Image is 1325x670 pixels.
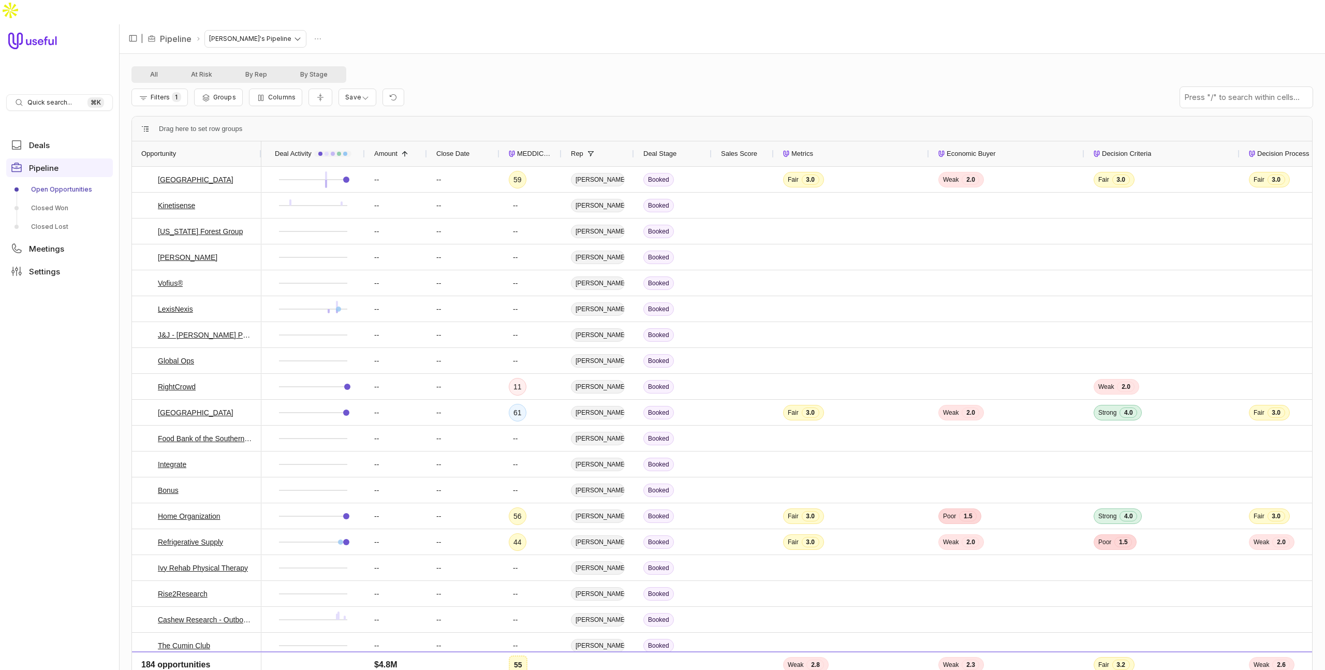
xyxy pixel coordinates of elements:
span: Booked [643,509,674,523]
div: 59 [513,173,522,186]
span: Rep [571,148,583,160]
div: -- [427,219,499,244]
span: Weak [943,176,959,184]
a: [US_STATE] Forest Group [158,225,243,238]
span: [PERSON_NAME] [571,302,625,316]
span: 3.0 [1268,174,1285,185]
span: Groups [213,93,236,101]
span: Fair [788,409,799,417]
span: Weak [1254,538,1269,546]
span: Poor [943,512,956,520]
span: Amount [374,148,397,160]
span: [PERSON_NAME] [571,587,625,601]
div: -- [374,355,379,367]
div: -- [427,270,499,296]
span: Booked [643,613,674,627]
div: -- [374,639,379,652]
span: Close Date [436,148,469,160]
span: Opportunity [141,148,176,160]
span: [PERSON_NAME] [571,354,625,368]
kbd: ⌘ K [87,97,104,108]
span: [PERSON_NAME] [571,509,625,523]
button: Actions [310,31,326,47]
span: Deal Activity [275,148,312,160]
a: [GEOGRAPHIC_DATA] [158,173,233,186]
span: Columns [268,93,296,101]
div: -- [427,400,499,425]
div: -- [513,562,518,574]
a: Meetings [6,239,113,258]
span: | [141,33,143,45]
span: [PERSON_NAME] [571,639,625,652]
div: -- [513,225,518,238]
span: Filters [151,93,170,101]
span: [PERSON_NAME] [571,251,625,264]
div: -- [427,322,499,347]
div: 11 [513,381,522,393]
span: [PERSON_NAME] [571,173,625,186]
button: Group Pipeline [194,89,243,106]
span: Fair [1098,176,1109,184]
button: Collapse all rows [308,89,332,107]
a: [GEOGRAPHIC_DATA] [158,406,233,419]
span: Metrics [791,148,813,160]
span: Poor [1098,538,1111,546]
span: Pipeline [29,164,58,172]
div: -- [513,199,518,212]
span: 3.0 [802,174,819,185]
div: -- [427,503,499,529]
div: Economic Buyer [938,141,1075,166]
span: 3.0 [1268,407,1285,418]
span: [PERSON_NAME] [571,328,625,342]
span: Deals [29,141,50,149]
span: Fair [1254,409,1264,417]
a: Global Ops [158,355,194,367]
span: Booked [643,328,674,342]
span: Booked [643,225,674,238]
span: 3.0 [802,407,819,418]
button: At Risk [174,68,229,81]
div: -- [427,633,499,658]
div: -- [427,607,499,632]
div: -- [513,458,518,471]
span: 1.5 [1114,537,1132,547]
span: [PERSON_NAME] [571,380,625,394]
span: Economic Buyer [947,148,996,160]
div: -- [427,451,499,477]
div: -- [427,348,499,373]
div: -- [374,381,379,393]
span: Weak [1098,383,1114,391]
span: Decision Process [1257,148,1309,160]
span: Booked [643,276,674,290]
a: The Cumin Club [158,639,210,652]
span: [PERSON_NAME] [571,458,625,471]
div: -- [374,329,379,341]
div: -- [374,225,379,238]
span: Fair [788,512,799,520]
div: -- [374,484,379,497]
a: Integrate [158,458,186,471]
div: -- [513,303,518,315]
div: -- [374,458,379,471]
div: -- [513,432,518,445]
span: [PERSON_NAME] [571,535,625,549]
span: 2.0 [962,537,979,547]
span: 3.0 [802,511,819,521]
a: Rise2Research [158,588,208,600]
div: -- [513,329,518,341]
a: Deals [6,136,113,154]
div: -- [374,173,379,186]
div: -- [427,477,499,503]
span: Deal Stage [643,148,676,160]
span: Fair [1254,176,1264,184]
a: Bonus [158,484,179,497]
div: -- [374,277,379,289]
a: Refrigerative Supply [158,536,223,548]
div: 56 [513,510,522,522]
span: 2.0 [1117,382,1135,392]
button: Filter Pipeline [131,89,188,106]
span: Booked [643,432,674,445]
a: Settings [6,262,113,281]
span: Booked [643,535,674,549]
div: -- [513,588,518,600]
